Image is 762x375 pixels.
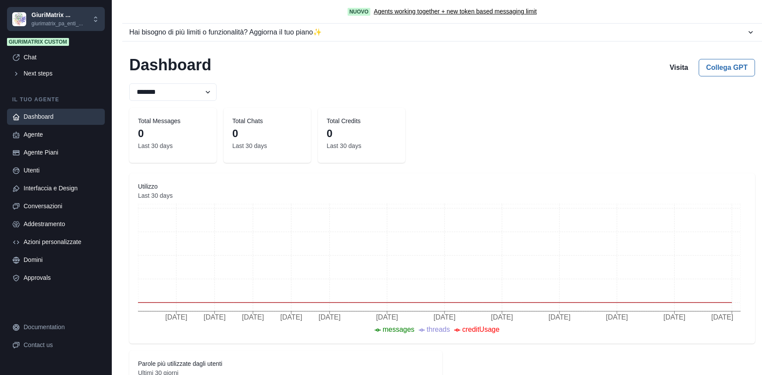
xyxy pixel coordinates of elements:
div: Chat [24,53,100,62]
div: Conversazioni [24,202,100,211]
tspan: [DATE] [203,313,225,321]
tspan: [DATE] [280,313,302,321]
button: Collega GPT [699,59,755,76]
tspan: [DATE] [711,313,733,321]
tspan: [DATE] [376,313,398,321]
tspan: [DATE] [548,313,570,321]
div: Approvals [24,273,100,282]
button: Visita [662,59,695,76]
tspan: [DATE] [663,313,685,321]
button: Hai bisogno di più limiti o funzionalità? Aggiorna il tuo piano✨ [122,24,762,41]
div: Documentation [24,323,100,332]
div: Agente [24,130,100,139]
dd: Last 30 days [138,141,208,151]
div: Dashboard [24,112,100,121]
div: Interfaccia e Design [24,184,100,193]
div: Contact us [24,341,100,350]
tspan: [DATE] [491,313,513,321]
dt: Utilizzo [138,182,746,191]
tspan: [DATE] [242,313,264,321]
dd: Last 30 days [327,141,397,151]
img: Chakra UI [12,12,26,26]
dt: Total Credits [327,117,397,126]
dd: Last 30 days [138,191,746,200]
h2: Dashboard [129,55,211,76]
dt: Total Chats [232,117,302,126]
div: Domini [24,255,100,265]
dt: Total Messages [138,117,208,126]
a: Documentation [7,319,105,335]
div: Agente Piani [24,148,100,157]
span: Nuovo [348,8,370,16]
tspan: [DATE] [434,313,455,321]
p: Il tuo agente [7,96,105,103]
div: Utenti [24,166,100,175]
span: Giurimatrix Custom [7,38,69,46]
tspan: [DATE] [606,313,628,321]
p: giurimatrix_pa_enti_... [31,20,83,28]
p: GiuriMatrix ... [31,10,83,20]
div: Azioni personalizzate [24,237,100,247]
dt: Parole più utilizzate dagli utenti [138,359,434,368]
div: Next steps [24,69,100,78]
dd: 0 [232,126,302,141]
tspan: [DATE] [166,313,187,321]
dd: 0 [327,126,397,141]
span: threads [427,326,450,333]
button: Chakra UIGiuriMatrix ...giurimatrix_pa_enti_... [7,7,105,31]
span: creditUsage [462,326,499,333]
div: Addestramento [24,220,100,229]
dd: Last 30 days [232,141,302,151]
div: Hai bisogno di più limiti o funzionalità? Aggiorna il tuo piano ✨ [129,27,746,38]
a: Agents working together + new token based messaging limit [374,7,537,16]
dd: 0 [138,126,208,141]
span: messages [383,326,414,333]
tspan: [DATE] [319,313,341,321]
